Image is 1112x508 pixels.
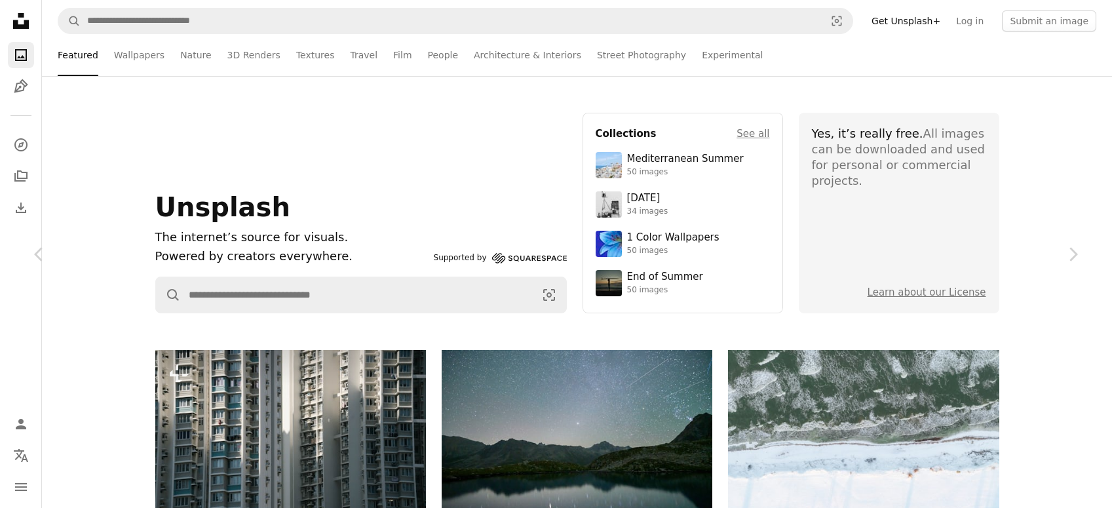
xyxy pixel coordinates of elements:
a: Experimental [702,34,763,76]
a: Starry night sky over a calm mountain lake [442,434,712,446]
button: Search Unsplash [156,277,181,313]
a: Next [1033,191,1112,317]
h4: Collections [596,126,657,142]
a: Get Unsplash+ [864,10,948,31]
img: premium_photo-1688045582333-c8b6961773e0 [596,231,622,257]
a: Log in [948,10,991,31]
img: premium_photo-1754398386796-ea3dec2a6302 [596,270,622,296]
a: Explore [8,132,34,158]
button: Submit an image [1002,10,1096,31]
div: 50 images [627,246,719,256]
a: Snow covered landscape with frozen water [728,445,999,457]
a: Photos [8,42,34,68]
div: Mediterranean Summer [627,153,744,166]
div: 50 images [627,167,744,178]
a: Learn about our License [868,286,986,298]
a: End of Summer50 images [596,270,770,296]
a: Illustrations [8,73,34,100]
form: Find visuals sitewide [155,277,567,313]
a: Tall apartment buildings with many windows and balconies. [155,431,426,443]
a: Textures [296,34,335,76]
a: Log in / Sign up [8,411,34,437]
a: See all [737,126,769,142]
button: Search Unsplash [58,9,81,33]
a: [DATE]34 images [596,191,770,218]
h1: The internet’s source for visuals. [155,228,429,247]
a: Mediterranean Summer50 images [596,152,770,178]
button: Language [8,442,34,469]
button: Visual search [532,277,566,313]
a: Architecture & Interiors [474,34,581,76]
div: 34 images [627,206,668,217]
a: Nature [180,34,211,76]
div: 1 Color Wallpapers [627,231,719,244]
button: Visual search [821,9,853,33]
a: Wallpapers [114,34,164,76]
img: premium_photo-1688410049290-d7394cc7d5df [596,152,622,178]
a: 1 Color Wallpapers50 images [596,231,770,257]
p: Powered by creators everywhere. [155,247,429,266]
a: Street Photography [597,34,686,76]
a: People [428,34,459,76]
form: Find visuals sitewide [58,8,853,34]
div: [DATE] [627,192,668,205]
a: Film [393,34,412,76]
div: 50 images [627,285,703,296]
div: All images can be downloaded and used for personal or commercial projects. [812,126,986,189]
a: 3D Renders [227,34,280,76]
img: photo-1682590564399-95f0109652fe [596,191,622,218]
span: Unsplash [155,192,290,222]
a: Supported by [434,250,567,266]
button: Menu [8,474,34,500]
a: Collections [8,163,34,189]
a: Travel [350,34,377,76]
div: End of Summer [627,271,703,284]
span: Yes, it’s really free. [812,127,923,140]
